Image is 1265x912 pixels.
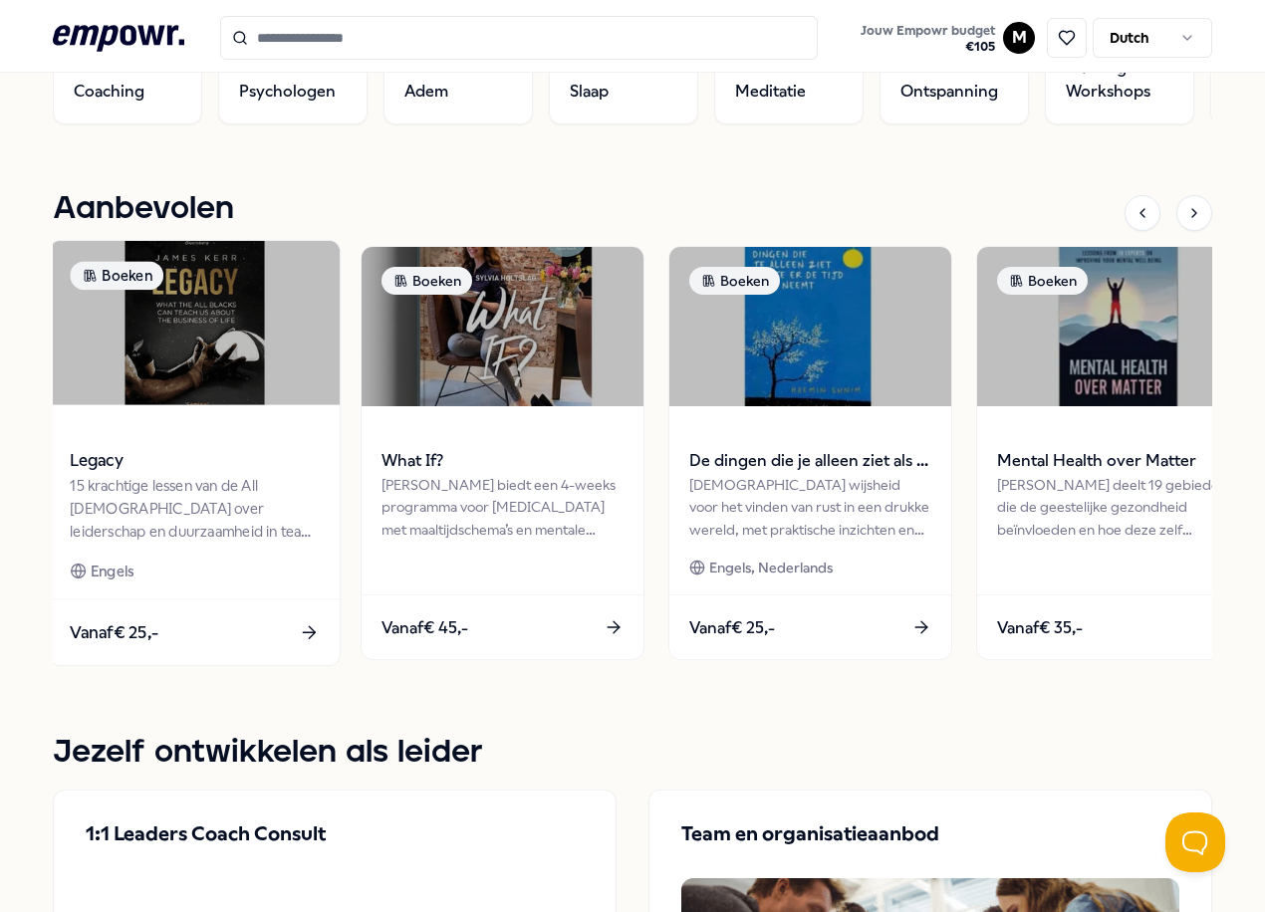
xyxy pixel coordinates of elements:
[381,474,624,541] div: [PERSON_NAME] biedt een 4-weeks programma voor [MEDICAL_DATA] met maaltijdschema’s en mentale oef...
[239,80,336,104] span: Psychologen
[361,246,644,660] a: package imageBoekenWhat If?[PERSON_NAME] biedt een 4-weeks programma voor [MEDICAL_DATA] met maal...
[381,615,468,641] span: Vanaf € 45,-
[70,448,319,474] span: Legacy
[70,474,319,543] div: 15 krachtige lessen van de All [DEMOGRAPHIC_DATA] over leiderschap en duurzaamheid in teams en be...
[735,56,843,104] span: Mindfulness & Meditatie
[997,448,1239,474] span: Mental Health over Matter
[689,615,775,641] span: Vanaf € 25,-
[857,19,999,59] button: Jouw Empowr budget€105
[1165,812,1225,872] iframe: Help Scout Beacon - Open
[900,80,998,104] span: Ontspanning
[853,17,1003,59] a: Jouw Empowr budget€105
[86,822,326,846] p: 1:1 Leaders Coach Consult
[404,80,448,104] span: Adem
[977,247,1259,406] img: package image
[997,474,1239,541] div: [PERSON_NAME] deelt 19 gebieden die de geestelijke gezondheid beïnvloeden en hoe deze zelf verbet...
[689,474,931,541] div: [DEMOGRAPHIC_DATA] wijsheid voor het vinden van rust in een drukke wereld, met praktische inzicht...
[668,246,952,660] a: package imageBoekenDe dingen die je alleen ziet als je er de tijd voor neemt[DEMOGRAPHIC_DATA] wi...
[220,16,818,60] input: Search for products, categories or subcategories
[381,448,624,474] span: What If?
[53,184,234,234] h1: Aanbevolen
[70,261,163,290] div: Boeken
[381,267,472,295] div: Boeken
[689,267,780,295] div: Boeken
[91,560,133,582] span: Engels
[689,448,931,474] span: De dingen die je alleen ziet als je er de tijd voor neemt
[49,240,342,667] a: package imageBoekenLegacy15 krachtige lessen van de All [DEMOGRAPHIC_DATA] over leiderschap en du...
[50,241,340,405] img: package image
[976,246,1260,660] a: package imageBoekenMental Health over Matter[PERSON_NAME] deelt 19 gebieden die de geestelijke ge...
[861,39,995,55] span: € 105
[1003,22,1035,54] button: M
[70,619,158,645] span: Vanaf € 25,-
[669,247,951,406] img: package image
[997,615,1083,641] span: Vanaf € 35,-
[681,822,939,846] p: Team en organisatieaanbod
[570,80,609,104] span: Slaap
[709,557,833,578] span: Engels, Nederlands
[53,728,1212,778] h1: Jezelf ontwikkelen als leider
[861,23,995,39] span: Jouw Empowr budget
[997,267,1088,295] div: Boeken
[1066,56,1173,104] span: Training & Workshops
[74,80,144,104] span: Coaching
[362,247,643,406] img: package image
